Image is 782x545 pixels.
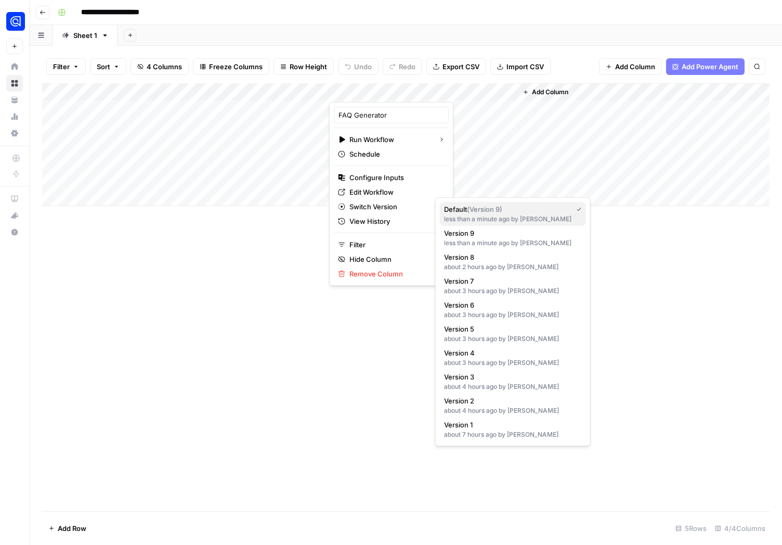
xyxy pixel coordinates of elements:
[444,396,578,406] span: Version 2
[444,382,582,391] div: about 4 hours ago by [PERSON_NAME]
[444,420,578,430] span: Version 1
[518,85,572,99] button: Add Column
[467,205,502,213] span: ( Version 9 )
[444,430,582,439] div: about 7 hours ago by [PERSON_NAME]
[444,286,582,296] div: about 3 hours ago by [PERSON_NAME]
[444,334,582,344] div: about 3 hours ago by [PERSON_NAME]
[444,214,582,224] div: less than a minute ago by [PERSON_NAME]
[444,238,582,248] div: less than a minute ago by [PERSON_NAME]
[444,252,578,262] span: Version 8
[349,201,430,212] span: Switch Version
[444,358,582,367] div: about 3 hours ago by [PERSON_NAME]
[444,300,578,310] span: Version 6
[444,372,578,382] span: Version 3
[444,262,582,272] div: about 2 hours ago by [PERSON_NAME]
[444,276,578,286] span: Version 7
[444,324,578,334] span: Version 5
[444,228,578,238] span: Version 9
[444,406,582,415] div: about 4 hours ago by [PERSON_NAME]
[444,348,578,358] span: Version 4
[532,87,568,97] span: Add Column
[444,310,582,320] div: about 3 hours ago by [PERSON_NAME]
[444,204,568,214] span: Default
